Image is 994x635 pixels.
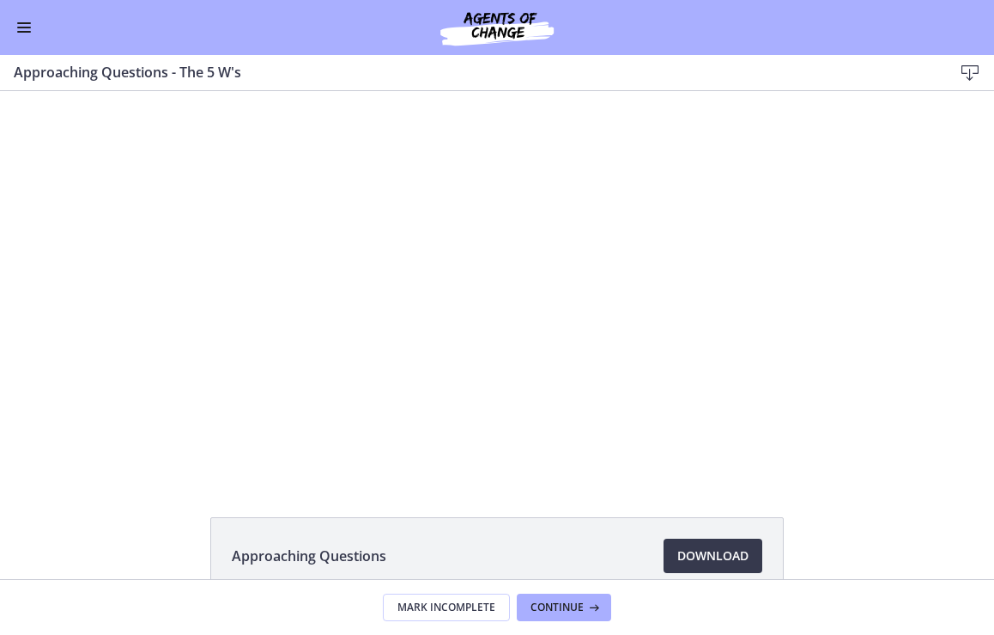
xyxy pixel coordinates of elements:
span: Approaching Questions [232,546,386,566]
button: Continue [517,594,611,621]
a: Download [664,539,762,573]
h3: Approaching Questions - The 5 W's [14,62,925,82]
span: Download [677,546,749,566]
button: Mark Incomplete [383,594,510,621]
img: Agents of Change [394,7,600,48]
span: Mark Incomplete [397,601,495,614]
button: Enable menu [14,17,34,38]
span: Continue [530,601,584,614]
